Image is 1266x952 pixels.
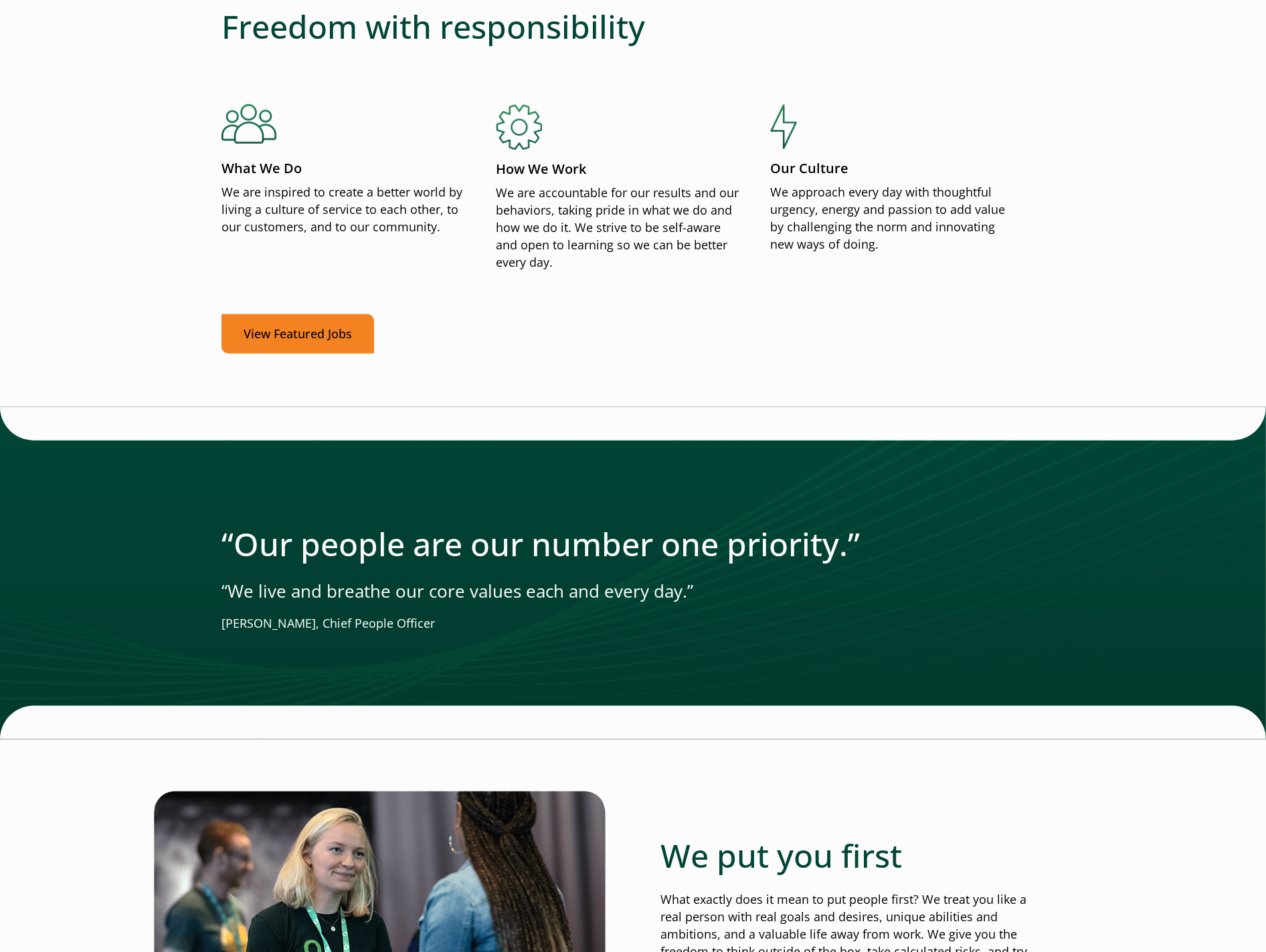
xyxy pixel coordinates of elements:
img: How We Work [496,104,542,150]
h2: “Our people are our number one priority.” [221,525,1045,564]
p: We approach every day with thoughtful urgency, energy and passion to add value by challenging the... [770,184,1017,253]
p: Our Culture [770,159,1017,178]
p: [PERSON_NAME], Chief People Officer [221,615,1045,632]
p: We are inspired to create a better world by living a culture of service to each other, to our cus... [221,184,468,236]
p: What We Do [221,159,468,178]
p: We are accountable for our results and our behaviors, taking pride in what we do and how we do it... [496,185,743,271]
p: “We live and breathe our core values each and every day.” [221,579,1045,604]
img: What We Do [221,104,276,144]
p: How We Work [496,160,743,179]
h2: Freedom with responsibility [221,7,1045,46]
h2: We put you first [660,836,1045,875]
a: View Featured Jobs [221,314,374,354]
img: Our Culture [770,104,797,149]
